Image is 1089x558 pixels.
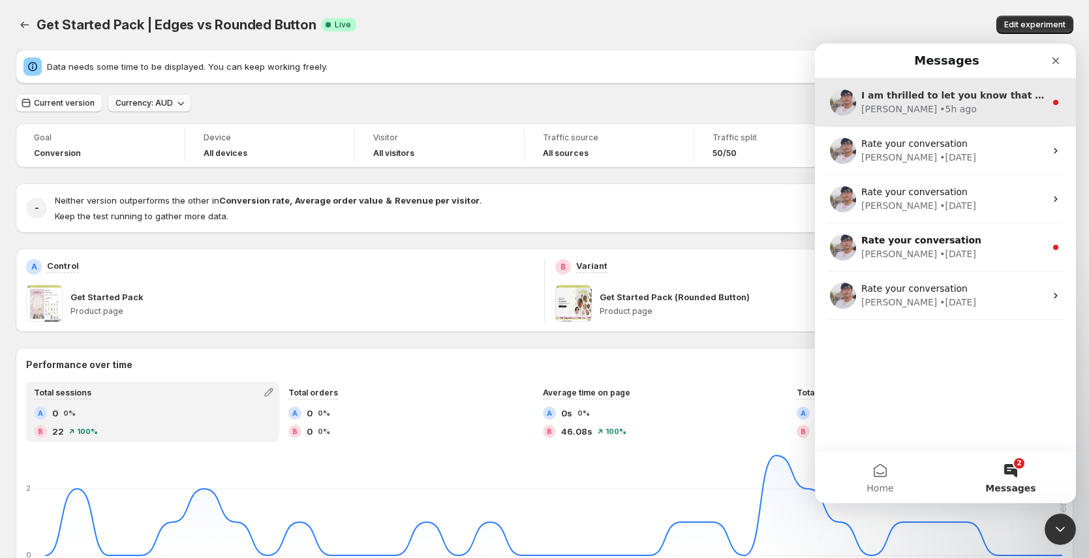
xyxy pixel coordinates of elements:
h2: A [38,409,43,417]
h4: All sources [543,148,589,159]
div: [PERSON_NAME] [46,252,122,266]
h2: A [547,409,552,417]
span: 0 [307,407,313,420]
span: Live [335,20,351,30]
button: Current version [16,94,102,112]
span: Average time on page [543,388,630,397]
a: GoalConversion [34,131,166,160]
span: 100% [77,427,98,435]
h2: B [560,262,566,272]
span: Messages [170,440,221,449]
span: 0 [307,425,313,438]
span: Conversion [34,148,81,159]
a: VisitorAll visitors [373,131,506,160]
strong: & [386,195,392,206]
span: 46.08s [561,425,592,438]
h4: All visitors [373,148,414,159]
span: 0% [318,409,330,417]
span: Device [204,132,336,143]
span: 22 [52,425,64,438]
p: Variant [576,259,607,272]
span: Total revenue [797,388,853,397]
h4: All devices [204,148,247,159]
span: 0s [561,407,572,420]
img: Profile image for Antony [15,239,41,265]
span: 100% [606,427,626,435]
a: Traffic sourceAll sources [543,131,675,160]
span: Traffic source [543,132,675,143]
text: 2 [26,484,31,493]
span: Keep the test running to gather more data. [55,211,228,221]
h2: B [292,427,298,435]
h2: A [31,262,37,272]
div: • [DATE] [125,107,161,121]
h2: B [38,427,43,435]
img: Get Started Pack (Rounded Button) [555,285,592,322]
span: Total orders [288,388,338,397]
p: Get Started Pack [70,290,144,303]
a: DeviceAll devices [204,131,336,160]
span: Rate your conversation [46,95,153,105]
span: Visitor [373,132,506,143]
button: Messages [130,407,261,459]
span: 0% [318,427,330,435]
span: Edit experiment [1004,20,1066,30]
span: Rate your conversation [46,191,166,202]
span: Rate your conversation [46,143,153,153]
h2: Performance over time [26,358,1063,371]
h2: A [292,409,298,417]
iframe: Intercom live chat [1045,514,1076,545]
span: Home [52,440,78,449]
strong: Revenue per visitor [395,195,480,206]
div: • [DATE] [125,155,161,169]
h2: B [801,427,806,435]
div: [PERSON_NAME] [46,204,122,217]
strong: , [290,195,292,206]
span: Currency: AUD [115,98,173,108]
h2: - [35,202,39,215]
a: Traffic split50/50 [713,131,845,160]
span: Traffic split [713,132,845,143]
div: • [DATE] [125,252,161,266]
div: • [DATE] [125,204,161,217]
span: 0% [577,409,590,417]
iframe: Intercom live chat [815,44,1076,503]
button: Back [16,16,34,34]
span: Current version [34,98,95,108]
p: Get Started Pack (Rounded Button) [600,290,750,303]
p: Product page [70,306,534,317]
h2: A [801,409,806,417]
span: Goal [34,132,166,143]
div: [PERSON_NAME] [46,59,122,72]
span: Total sessions [34,388,91,397]
span: 0% [63,409,76,417]
img: Profile image for Antony [15,94,41,120]
span: Rate your conversation [46,240,153,250]
strong: Conversion rate [219,195,290,206]
div: [PERSON_NAME] [46,155,122,169]
p: Control [47,259,79,272]
img: Profile image for Antony [15,191,41,217]
span: 50/50 [713,148,737,159]
span: Neither version outperforms the other in . [55,195,482,206]
button: Currency: AUD [108,94,191,112]
div: [PERSON_NAME] [46,107,122,121]
div: • 5h ago [125,59,162,72]
p: Product page [600,306,1063,317]
button: Edit experiment [996,16,1073,34]
span: 0 [52,407,58,420]
img: Profile image for Antony [15,142,41,168]
span: Data needs some time to be displayed. You can keep working freely. [47,60,935,73]
h2: B [547,427,552,435]
img: Get Started Pack [26,285,63,322]
strong: Average order value [295,195,383,206]
span: Get Started Pack | Edges vs Rounded Button [37,17,316,33]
